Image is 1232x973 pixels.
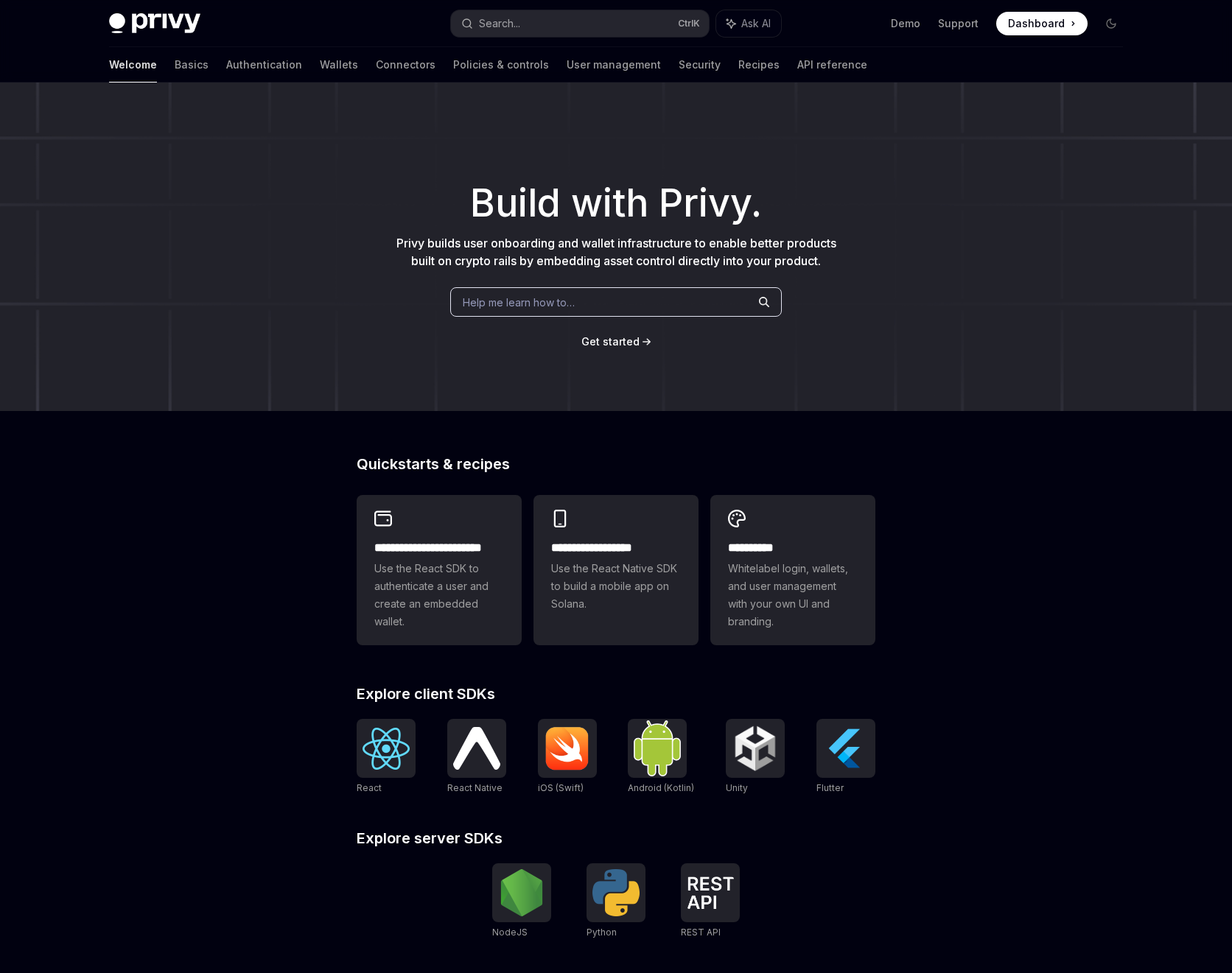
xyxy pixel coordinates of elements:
a: React NativeReact Native [447,719,506,795]
div: Search... [479,15,520,32]
a: Get started [581,334,640,349]
a: API reference [797,47,867,82]
a: Demo [891,16,920,31]
a: ReactReact [357,719,416,795]
span: Use the React Native SDK to build a mobile app on Solana. [551,560,681,613]
img: React [363,728,410,770]
a: Security [679,47,721,82]
span: Flutter [816,782,844,793]
a: NodeJSNodeJS [492,863,551,940]
button: Ask AI [716,10,781,37]
span: Python [587,927,617,938]
a: REST APIREST API [681,863,740,940]
a: Support [938,16,979,31]
img: React Native [453,727,500,769]
img: Android (Kotlin) [634,720,681,776]
img: Python [592,869,640,916]
img: Unity [732,725,779,772]
a: Wallets [320,47,358,82]
a: PythonPython [587,863,645,940]
span: NodeJS [492,927,528,938]
span: Explore client SDKs [357,686,495,701]
span: Whitelabel login, wallets, and user management with your own UI and branding. [728,560,858,630]
span: Use the React SDK to authenticate a user and create an embedded wallet. [374,560,504,630]
span: Explore server SDKs [357,831,503,846]
a: Welcome [109,47,157,82]
span: Unity [726,782,748,793]
a: Basics [175,47,209,82]
a: Authentication [226,47,302,82]
span: Android (Kotlin) [628,782,694,793]
span: iOS (Swift) [538,782,584,793]
span: REST API [681,927,721,938]
a: Connectors [376,47,435,82]
span: Build with Privy. [470,190,762,217]
a: iOS (Swift)iOS (Swift) [538,719,597,795]
span: Ask AI [741,16,771,31]
img: iOS (Swift) [544,726,591,770]
button: Search...CtrlK [451,10,709,37]
span: Privy builds user onboarding and wallet infrastructure to enable better products built on crypto ... [396,236,836,268]
img: Flutter [822,725,869,772]
img: REST API [687,877,734,909]
a: Android (Kotlin)Android (Kotlin) [628,719,694,795]
span: Quickstarts & recipes [357,457,510,471]
button: Toggle dark mode [1099,12,1123,35]
a: Recipes [738,47,780,82]
a: **** **** **** ***Use the React Native SDK to build a mobile app on Solana. [533,495,699,645]
span: Get started [581,335,640,348]
span: Dashboard [1008,16,1065,31]
span: React [357,782,382,793]
img: NodeJS [498,869,545,916]
a: UnityUnity [726,719,785,795]
span: Help me learn how to… [463,295,575,310]
a: Policies & controls [453,47,549,82]
a: Dashboard [996,12,1088,35]
span: Ctrl K [678,18,700,29]
a: **** *****Whitelabel login, wallets, and user management with your own UI and branding. [710,495,875,645]
span: React Native [447,782,503,793]
img: dark logo [109,13,200,34]
a: FlutterFlutter [816,719,875,795]
a: User management [567,47,661,82]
